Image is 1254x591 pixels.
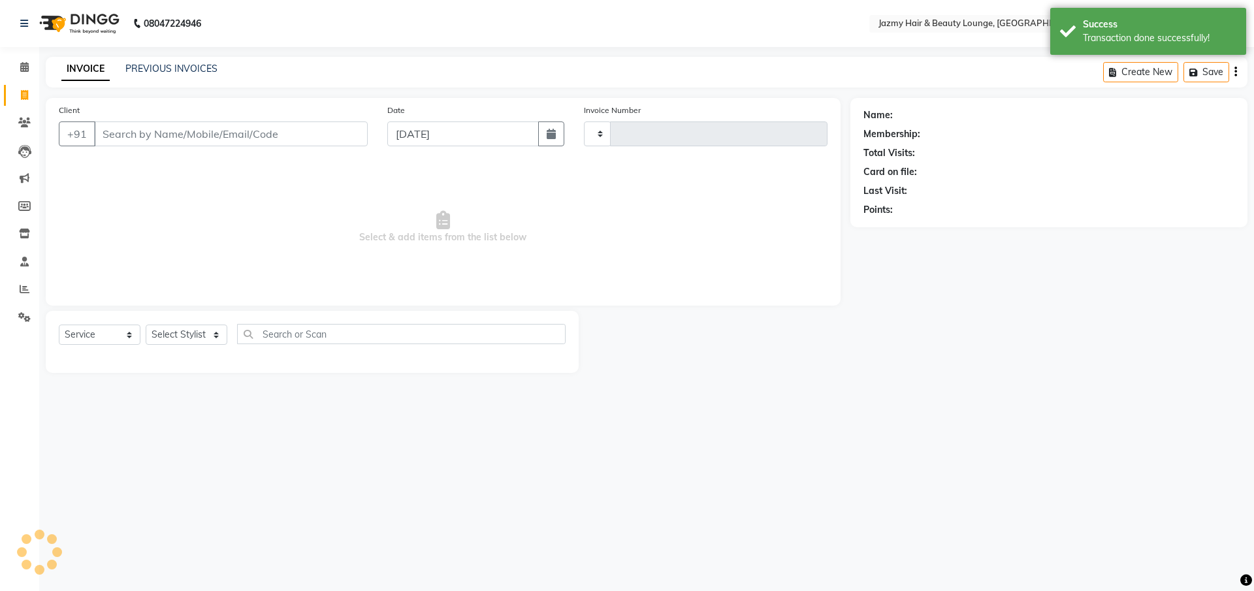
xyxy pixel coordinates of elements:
button: +91 [59,121,95,146]
label: Date [387,104,405,116]
div: Transaction done successfully! [1083,31,1236,45]
div: Membership: [863,127,920,141]
a: PREVIOUS INVOICES [125,63,217,74]
div: Name: [863,108,893,122]
b: 08047224946 [144,5,201,42]
span: Select & add items from the list below [59,162,828,293]
img: logo [33,5,123,42]
button: Save [1183,62,1229,82]
a: INVOICE [61,57,110,81]
input: Search by Name/Mobile/Email/Code [94,121,368,146]
button: Create New [1103,62,1178,82]
div: Total Visits: [863,146,915,160]
div: Success [1083,18,1236,31]
label: Client [59,104,80,116]
div: Points: [863,203,893,217]
label: Invoice Number [584,104,641,116]
div: Last Visit: [863,184,907,198]
input: Search or Scan [237,324,566,344]
div: Card on file: [863,165,917,179]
